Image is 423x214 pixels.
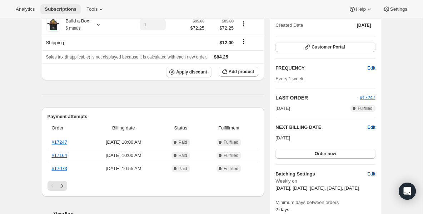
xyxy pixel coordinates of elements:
[82,4,109,14] button: Tools
[367,65,375,72] span: Edit
[275,42,375,52] button: Customer Portal
[275,149,375,159] button: Order now
[219,40,234,45] span: $12.00
[48,120,88,136] th: Order
[363,62,379,74] button: Edit
[48,113,259,120] h2: Payment attempts
[16,6,35,12] span: Analytics
[179,166,187,172] span: Paid
[11,4,39,14] button: Analytics
[344,4,377,14] button: Help
[275,178,375,185] span: Weekly on
[238,20,249,28] button: Product actions
[46,55,207,60] span: Sales tax (if applicable) is not displayed because it is calculated with each new order.
[275,199,375,206] span: Minimum days between orders
[275,65,367,72] h2: FREQUENCY
[360,94,375,101] button: #17247
[379,4,412,14] button: Settings
[193,19,204,23] small: $85.00
[360,95,375,100] a: #17247
[45,6,76,12] span: Subscriptions
[363,168,379,180] button: Edit
[358,106,372,111] span: Fulfilled
[57,181,67,191] button: Next
[357,22,371,28] span: [DATE]
[229,69,254,75] span: Add product
[275,94,360,101] h2: LAST ORDER
[52,166,67,171] a: #17073
[390,6,407,12] span: Settings
[40,4,81,14] button: Subscriptions
[312,44,345,50] span: Customer Portal
[179,139,187,145] span: Paid
[399,183,416,200] div: Open Intercom Messenger
[89,152,158,159] span: [DATE] · 10:00 AM
[353,20,375,30] button: [DATE]
[275,207,289,212] span: 2 days
[275,22,303,29] span: Created Date
[179,153,187,158] span: Paid
[52,153,67,158] a: #17164
[356,6,365,12] span: Help
[275,124,367,131] h2: NEXT BILLING DATE
[42,35,120,50] th: Shipping
[52,139,67,145] a: #17247
[367,124,375,131] button: Edit
[60,17,89,32] div: Build a Box
[219,67,258,77] button: Add product
[275,135,290,141] span: [DATE]
[166,67,211,77] button: Apply discount
[275,185,359,191] span: [DATE], [DATE], [DATE], [DATE], [DATE]
[204,124,254,132] span: Fulfillment
[275,76,303,81] span: Every 1 week
[48,181,259,191] nav: Pagination
[238,38,249,46] button: Shipping actions
[176,69,207,75] span: Apply discount
[367,170,375,178] span: Edit
[89,124,158,132] span: Billing date
[190,25,205,32] span: $72.25
[224,139,238,145] span: Fulfilled
[89,165,158,172] span: [DATE] · 10:55 AM
[224,153,238,158] span: Fulfilled
[162,124,199,132] span: Status
[275,170,367,178] h6: Batching Settings
[315,151,336,157] span: Order now
[275,105,290,112] span: [DATE]
[89,139,158,146] span: [DATE] · 10:00 AM
[222,19,234,23] small: $85.00
[209,25,234,32] span: $72.25
[86,6,98,12] span: Tools
[224,166,238,172] span: Fulfilled
[66,26,81,31] small: 6 meals
[214,54,228,60] span: $84.25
